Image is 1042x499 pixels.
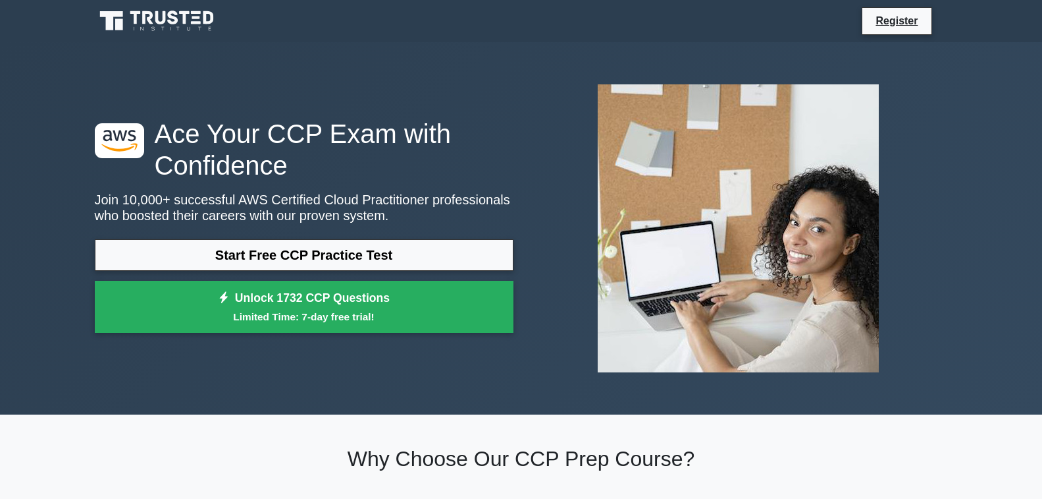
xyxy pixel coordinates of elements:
a: Start Free CCP Practice Test [95,239,513,271]
h2: Why Choose Our CCP Prep Course? [95,446,948,471]
small: Limited Time: 7-day free trial! [111,309,497,324]
a: Register [868,13,925,29]
p: Join 10,000+ successful AWS Certified Cloud Practitioner professionals who boosted their careers ... [95,192,513,223]
a: Unlock 1732 CCP QuestionsLimited Time: 7-day free trial! [95,281,513,334]
h1: Ace Your CCP Exam with Confidence [95,118,513,181]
